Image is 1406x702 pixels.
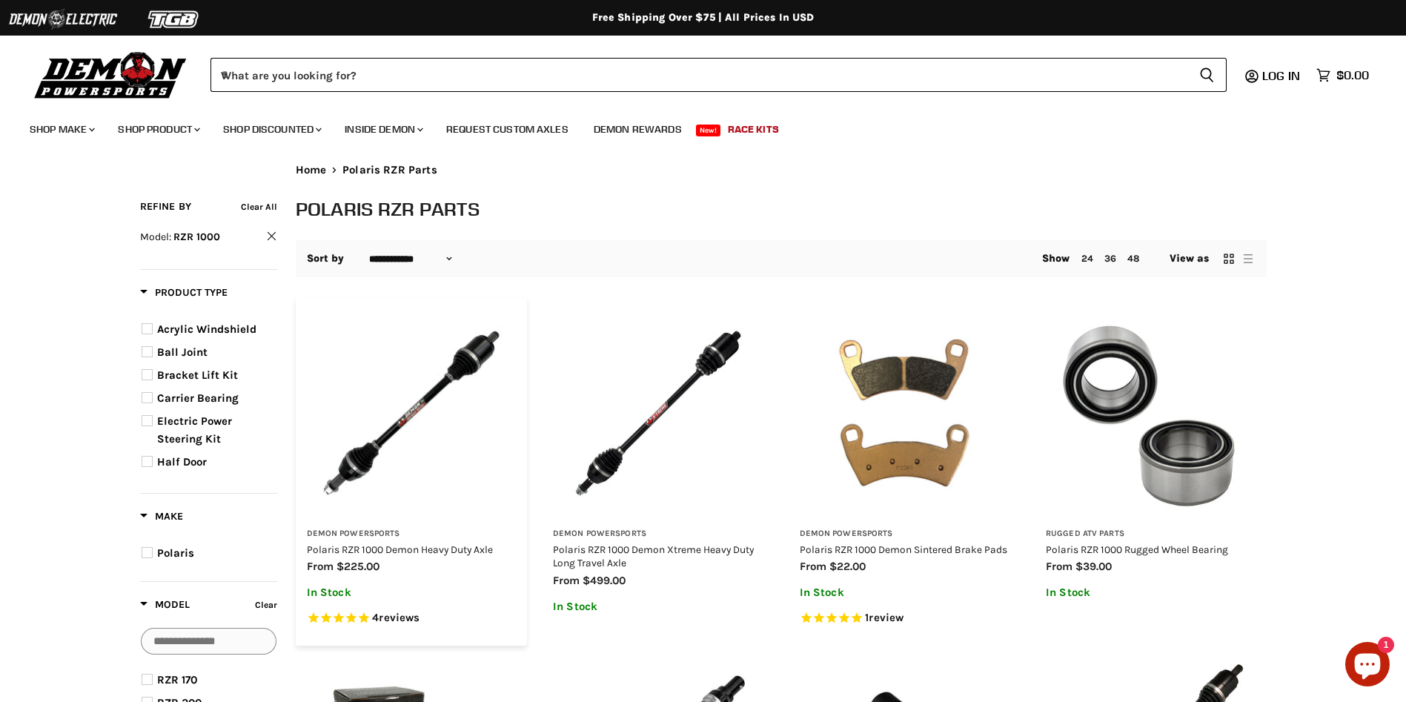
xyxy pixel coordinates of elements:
[800,586,1009,599] p: In Stock
[157,368,238,382] span: Bracket Lift Kit
[800,611,1009,626] span: Rated 5.0 out of 5 stars 1 reviews
[1046,586,1256,599] p: In Stock
[19,108,1365,145] ul: Main menu
[1042,252,1070,265] span: Show
[800,543,1007,555] a: Polaris RZR 1000 Demon Sintered Brake Pads
[1309,64,1376,86] a: $0.00
[157,322,256,336] span: Acrylic Windshield
[210,58,1187,92] input: When autocomplete results are available use up and down arrows to review and enter to select
[717,114,790,145] a: Race Kits
[157,673,197,686] span: RZR 170
[307,308,517,518] img: Polaris RZR 1000 Demon Heavy Duty Axle
[307,611,517,626] span: Rated 5.0 out of 5 stars 4 reviews
[372,611,420,624] span: 4 reviews
[296,164,1267,176] nav: Breadcrumbs
[1256,69,1309,82] a: Log in
[157,414,232,446] span: Electric Power Steering Kit
[865,611,903,624] span: 1 reviews
[800,529,1009,540] h3: Demon Powersports
[800,308,1009,518] img: Polaris RZR 1000 Demon Sintered Brake Pads
[7,5,119,33] img: Demon Electric Logo 2
[1241,251,1256,266] button: list view
[1221,251,1236,266] button: grid view
[140,231,171,243] span: Model:
[1127,253,1139,264] a: 48
[140,598,190,611] span: Model
[141,628,276,655] input: Search Options
[869,611,903,624] span: review
[334,114,432,145] a: Inside Demon
[583,574,626,587] span: $499.00
[553,529,763,540] h3: Demon Powersports
[110,11,1296,24] div: Free Shipping Over $75 | All Prices In USD
[296,164,327,176] a: Home
[296,196,1267,221] h1: Polaris RZR Parts
[342,164,437,176] span: Polaris RZR Parts
[1262,68,1300,83] span: Log in
[296,240,1267,277] nav: Collection utilities
[140,597,190,616] button: Filter by Model
[119,5,230,33] img: TGB Logo 2
[1336,68,1369,82] span: $0.00
[553,308,763,518] img: Polaris RZR 1000 Demon Xtreme Heavy Duty Long Travel Axle
[173,231,220,243] span: RZR 1000
[307,529,517,540] h3: Demon Powersports
[1170,253,1210,265] span: View as
[140,200,191,213] span: Refine By
[800,560,826,573] span: from
[140,509,183,528] button: Filter by Make
[157,391,239,405] span: Carrier Bearing
[1187,58,1227,92] button: Search
[435,114,580,145] a: Request Custom Axles
[241,199,277,215] button: Clear all filters
[19,114,104,145] a: Shop Make
[157,546,194,560] span: Polaris
[1046,543,1228,555] a: Polaris RZR 1000 Rugged Wheel Bearing
[107,114,209,145] a: Shop Product
[553,543,754,569] a: Polaris RZR 1000 Demon Xtreme Heavy Duty Long Travel Axle
[307,543,493,555] a: Polaris RZR 1000 Demon Heavy Duty Axle
[379,611,420,624] span: reviews
[1046,529,1256,540] h3: Rugged ATV Parts
[157,455,207,468] span: Half Door
[336,560,379,573] span: $225.00
[553,574,580,587] span: from
[30,48,192,101] img: Demon Powersports
[583,114,693,145] a: Demon Rewards
[1341,642,1394,690] inbox-online-store-chat: Shopify online store chat
[140,229,277,248] button: Clear filter by Model RZR 1000
[1104,253,1116,264] a: 36
[307,560,334,573] span: from
[1075,560,1112,573] span: $39.00
[210,58,1227,92] form: Product
[829,560,866,573] span: $22.00
[212,114,331,145] a: Shop Discounted
[1046,308,1256,518] img: Polaris RZR 1000 Rugged Wheel Bearing
[307,253,345,265] label: Sort by
[696,125,721,136] span: New!
[307,586,517,599] p: In Stock
[1081,253,1093,264] a: 24
[140,286,228,299] span: Product Type
[251,597,277,617] button: Clear filter by Model
[140,285,228,304] button: Filter by Product Type
[1046,560,1072,573] span: from
[140,510,183,523] span: Make
[157,345,208,359] span: Ball Joint
[553,600,763,613] p: In Stock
